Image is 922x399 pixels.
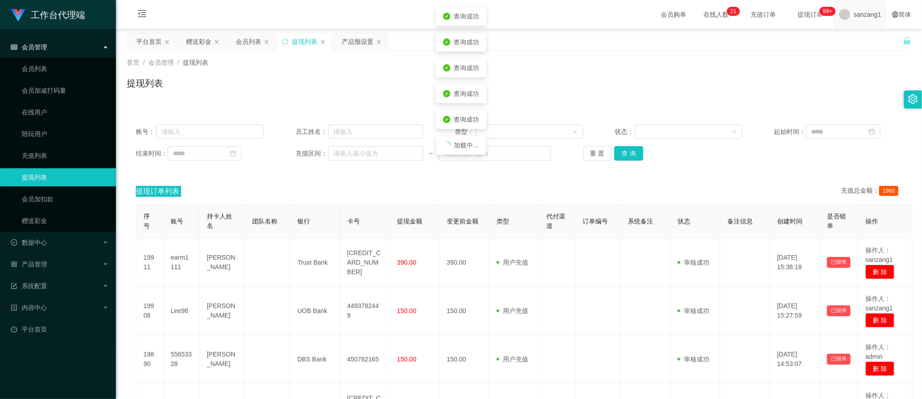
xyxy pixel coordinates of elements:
[774,127,806,137] span: 起始时间：
[777,218,803,225] span: 创建时间
[819,7,836,16] sup: 1052
[397,307,416,314] span: 150.00
[156,124,264,139] input: 请输入
[342,33,373,50] div: 产品预设置
[497,218,509,225] span: 类型
[320,39,325,45] i: 图标: close
[163,335,200,384] td: 55653328
[699,11,733,18] span: 在线人数
[397,259,416,266] span: 390.00
[11,43,47,51] span: 会员管理
[376,39,382,45] i: 图标: close
[440,287,489,335] td: 150.00
[497,307,528,314] span: 用户充值
[733,7,736,16] p: 1
[340,287,390,335] td: 4493782449
[11,304,47,311] span: 内容中心
[177,59,179,66] span: /
[841,186,902,197] div: 充值总金额：
[11,9,25,22] img: logo.9652507e.png
[440,335,489,384] td: 150.00
[678,259,709,266] span: 审核成功
[11,239,47,246] span: 数据中心
[290,238,340,287] td: Trust Bank
[827,354,850,365] button: 已锁单
[454,90,479,97] span: 查询成功
[164,39,170,45] i: 图标: close
[22,168,109,186] a: 提现列表
[903,37,911,45] i: 图标: unlock
[148,59,174,66] span: 会员管理
[865,313,894,328] button: 删 除
[865,247,893,263] span: 操作人：sanzang1
[454,64,479,71] span: 查询成功
[865,265,894,279] button: 删 除
[879,186,898,196] span: 1960
[397,356,416,363] span: 150.00
[443,64,450,71] i: icon: check-circle
[865,361,894,376] button: 删 除
[252,218,277,225] span: 团队名称
[282,38,288,45] i: 图标: sync
[290,287,340,335] td: UOB Bank
[22,212,109,230] a: 赠送彩金
[443,38,450,46] i: icon: check-circle
[292,33,317,50] div: 提现列表
[443,13,450,20] i: icon: check-circle
[230,150,236,157] i: 图标: calendar
[31,0,85,29] h1: 工作台代理端
[865,218,878,225] span: 操作
[143,213,150,229] span: 序号
[793,11,827,18] span: 提现订单
[583,218,608,225] span: 订单编号
[827,213,846,229] span: 是否锁单
[444,142,451,149] i: icon: loading
[11,283,17,289] i: 图标: form
[11,11,85,18] a: 工作台代理端
[447,218,478,225] span: 变更前金额
[892,11,898,18] i: 图标: global
[439,146,551,161] input: 请输入最大值为
[207,213,232,229] span: 持卡人姓名
[11,320,109,338] a: 图标: dashboard平台首页
[614,146,643,161] button: 查 询
[869,128,875,135] i: 图标: calendar
[163,238,200,287] td: earm1111
[746,11,780,18] span: 充值订单
[423,149,439,158] span: ~
[454,142,479,149] span: 加载中...
[827,257,850,268] button: 已锁单
[236,33,261,50] div: 会员列表
[11,239,17,246] i: 图标: check-circle-o
[136,238,163,287] td: 19911
[171,218,183,225] span: 账号
[11,261,47,268] span: 产品管理
[163,287,200,335] td: Lee98
[200,287,245,335] td: [PERSON_NAME]
[328,146,423,161] input: 请输入最小值为
[397,218,422,225] span: 提现金额
[340,335,390,384] td: 450782165
[497,356,528,363] span: 用户充值
[127,76,163,90] h1: 提现列表
[11,304,17,311] i: 图标: profile
[214,39,220,45] i: 图标: close
[347,218,360,225] span: 卡号
[454,116,479,123] span: 查询成功
[136,33,162,50] div: 平台首页
[328,124,423,139] input: 请输入
[908,94,918,104] i: 图标: setting
[22,125,109,143] a: 陪玩用户
[200,238,245,287] td: [PERSON_NAME]
[583,146,612,161] button: 重 置
[22,147,109,165] a: 充值列表
[11,261,17,267] i: 图标: appstore-o
[290,335,340,384] td: DBS Bank
[297,218,310,225] span: 银行
[770,238,820,287] td: [DATE] 15:36:18
[143,59,145,66] span: /
[264,39,269,45] i: 图标: close
[727,218,753,225] span: 备注信息
[770,287,820,335] td: [DATE] 15:27:59
[678,356,709,363] span: 审核成功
